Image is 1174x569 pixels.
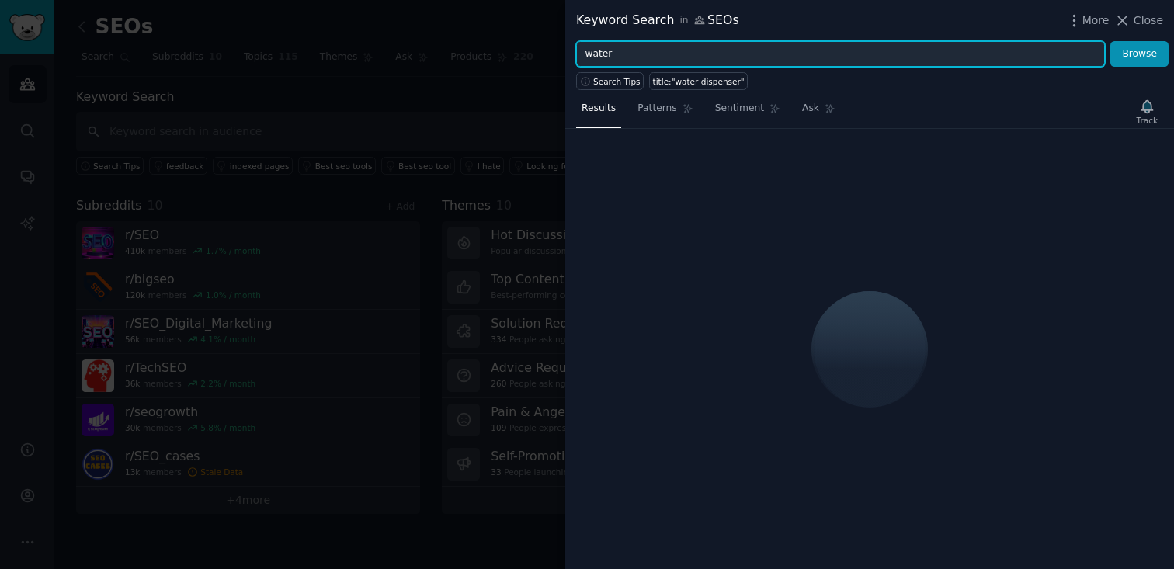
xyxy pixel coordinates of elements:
[710,96,786,128] a: Sentiment
[653,76,745,87] div: title:"water dispenser"
[593,76,641,87] span: Search Tips
[576,41,1105,68] input: Try a keyword related to your business
[1066,12,1110,29] button: More
[632,96,698,128] a: Patterns
[797,96,841,128] a: Ask
[1114,12,1163,29] button: Close
[1134,12,1163,29] span: Close
[679,14,688,28] span: in
[582,102,616,116] span: Results
[576,11,739,30] div: Keyword Search SEOs
[576,96,621,128] a: Results
[637,102,676,116] span: Patterns
[802,102,819,116] span: Ask
[1082,12,1110,29] span: More
[1110,41,1169,68] button: Browse
[715,102,764,116] span: Sentiment
[576,72,644,90] button: Search Tips
[649,72,748,90] a: title:"water dispenser"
